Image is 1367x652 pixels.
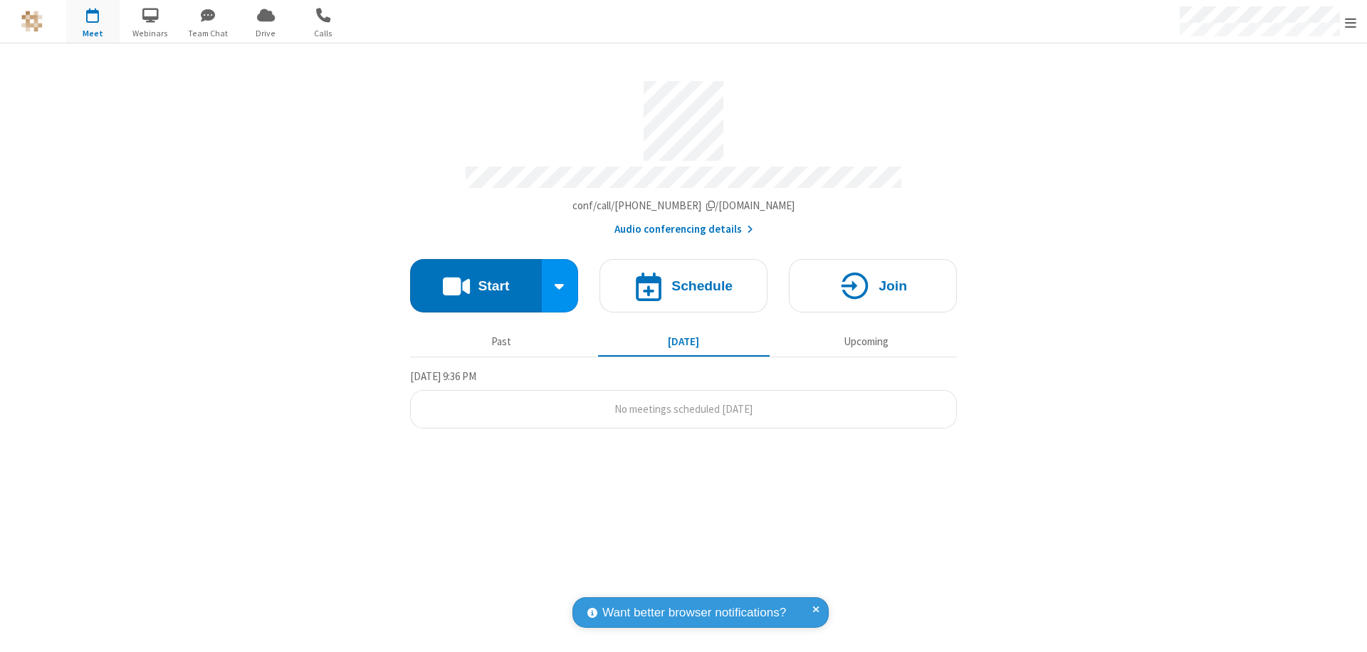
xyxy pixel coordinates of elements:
[780,328,952,355] button: Upcoming
[416,328,587,355] button: Past
[602,604,786,622] span: Want better browser notifications?
[572,199,795,212] span: Copy my meeting room link
[542,259,579,312] div: Start conference options
[410,369,476,383] span: [DATE] 9:36 PM
[671,279,733,293] h4: Schedule
[410,259,542,312] button: Start
[239,27,293,40] span: Drive
[478,279,509,293] h4: Start
[614,402,753,416] span: No meetings scheduled [DATE]
[410,368,957,429] section: Today's Meetings
[614,221,753,238] button: Audio conferencing details
[598,328,770,355] button: [DATE]
[124,27,177,40] span: Webinars
[66,27,120,40] span: Meet
[789,259,957,312] button: Join
[599,259,768,312] button: Schedule
[182,27,235,40] span: Team Chat
[21,11,43,32] img: QA Selenium DO NOT DELETE OR CHANGE
[297,27,350,40] span: Calls
[410,70,957,238] section: Account details
[879,279,907,293] h4: Join
[572,198,795,214] button: Copy my meeting room linkCopy my meeting room link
